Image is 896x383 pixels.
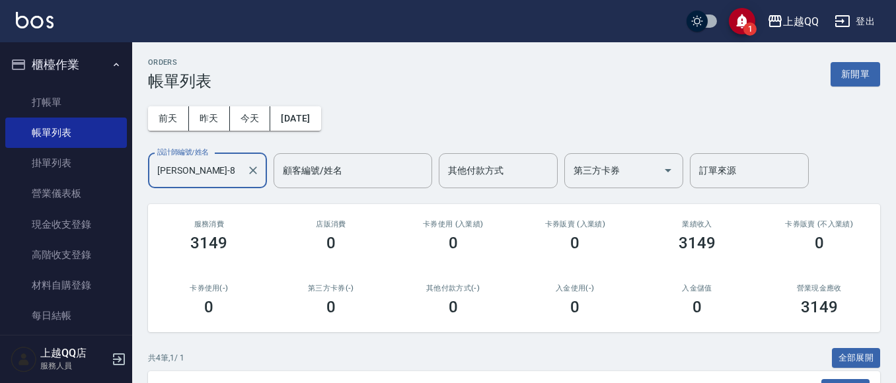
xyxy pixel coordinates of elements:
h2: 卡券販賣 (入業績) [530,220,620,228]
h2: 卡券使用 (入業績) [408,220,498,228]
h3: 0 [326,234,336,252]
button: save [729,8,755,34]
a: 新開單 [831,67,880,80]
h2: 卡券販賣 (不入業績) [774,220,864,228]
h2: ORDERS [148,58,211,67]
h3: 0 [326,298,336,316]
button: 新開單 [831,62,880,87]
img: Logo [16,12,54,28]
h2: 店販消費 [286,220,377,228]
button: 上越QQ [762,8,824,35]
h3: 3149 [801,298,838,316]
p: 共 4 筆, 1 / 1 [148,352,184,364]
button: 前天 [148,106,189,131]
h5: 上越QQ店 [40,347,108,360]
h3: 0 [570,234,579,252]
a: 材料自購登錄 [5,270,127,300]
button: 今天 [230,106,271,131]
button: 登出 [829,9,880,34]
h3: 0 [570,298,579,316]
div: 上越QQ [783,13,819,30]
h3: 服務消費 [164,220,254,228]
h3: 0 [815,234,824,252]
button: 櫃檯作業 [5,48,127,82]
h3: 0 [449,298,458,316]
img: Person [11,346,37,372]
a: 現金收支登錄 [5,209,127,240]
a: 帳單列表 [5,118,127,148]
button: 全部展開 [832,348,881,368]
h2: 營業現金應收 [774,284,864,293]
button: [DATE] [270,106,320,131]
p: 服務人員 [40,360,108,372]
h3: 3149 [190,234,227,252]
a: 高階收支登錄 [5,240,127,270]
a: 營業儀表板 [5,178,127,209]
label: 設計師編號/姓名 [157,147,209,157]
h3: 3149 [679,234,716,252]
h3: 帳單列表 [148,72,211,90]
h2: 入金使用(-) [530,284,620,293]
button: Clear [244,161,262,180]
h2: 第三方卡券(-) [286,284,377,293]
h3: 0 [692,298,702,316]
h2: 業績收入 [652,220,743,228]
span: 1 [743,22,757,36]
button: 昨天 [189,106,230,131]
button: Open [657,160,679,181]
h3: 0 [204,298,213,316]
a: 掛單列表 [5,148,127,178]
a: 排班表 [5,331,127,362]
h3: 0 [449,234,458,252]
a: 打帳單 [5,87,127,118]
h2: 卡券使用(-) [164,284,254,293]
h2: 其他付款方式(-) [408,284,498,293]
a: 每日結帳 [5,300,127,331]
h2: 入金儲值 [652,284,743,293]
